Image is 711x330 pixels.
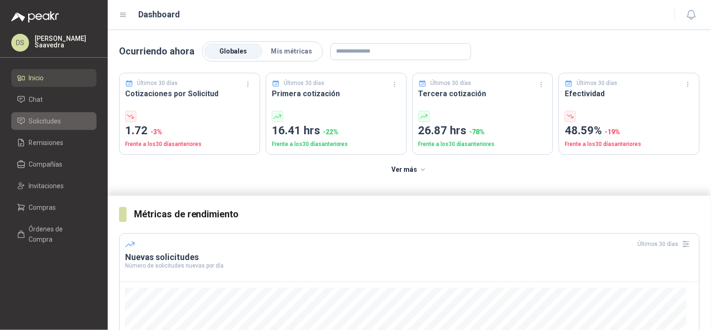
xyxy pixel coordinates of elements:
[11,134,97,152] a: Remisiones
[419,140,547,149] p: Frente a los 30 días anteriores
[565,140,694,149] p: Frente a los 30 días anteriores
[11,177,97,195] a: Invitaciones
[638,237,694,252] div: Últimos 30 días
[386,161,433,179] button: Ver más
[134,207,700,222] h3: Métricas de rendimiento
[419,88,547,100] h3: Tercera cotización
[470,128,485,136] span: -78 %
[35,35,97,48] p: [PERSON_NAME] Saavedra
[271,47,312,55] span: Mis métricas
[125,122,254,140] p: 1.72
[284,79,324,88] p: Últimos 30 días
[29,159,63,169] span: Compañías
[125,252,694,263] h3: Nuevas solicitudes
[125,263,694,269] p: Número de solicitudes nuevas por día
[119,44,195,59] p: Ocurriendo ahora
[272,88,401,100] h3: Primera cotización
[565,122,694,140] p: 48.59%
[565,88,694,100] h3: Efectividad
[577,79,618,88] p: Últimos 30 días
[137,79,178,88] p: Últimos 30 días
[11,112,97,130] a: Solicitudes
[272,122,401,140] p: 16.41 hrs
[605,128,620,136] span: -19 %
[272,140,401,149] p: Frente a los 30 días anteriores
[29,181,64,191] span: Invitaciones
[11,69,97,87] a: Inicio
[29,73,44,83] span: Inicio
[29,94,43,105] span: Chat
[11,220,97,248] a: Órdenes de Compra
[125,140,254,149] p: Frente a los 30 días anteriores
[323,128,338,136] span: -22 %
[11,155,97,173] a: Compañías
[220,47,247,55] span: Globales
[125,88,254,100] h3: Cotizaciones por Solicitud
[139,8,180,21] h1: Dashboard
[419,122,547,140] p: 26.87 hrs
[29,224,88,245] span: Órdenes de Compra
[29,138,64,148] span: Remisiones
[29,116,61,126] span: Solicitudes
[150,128,162,136] span: -3 %
[29,202,56,213] span: Compras
[11,11,59,23] img: Logo peakr
[11,91,97,108] a: Chat
[430,79,471,88] p: Últimos 30 días
[11,34,29,52] div: DS
[11,199,97,216] a: Compras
